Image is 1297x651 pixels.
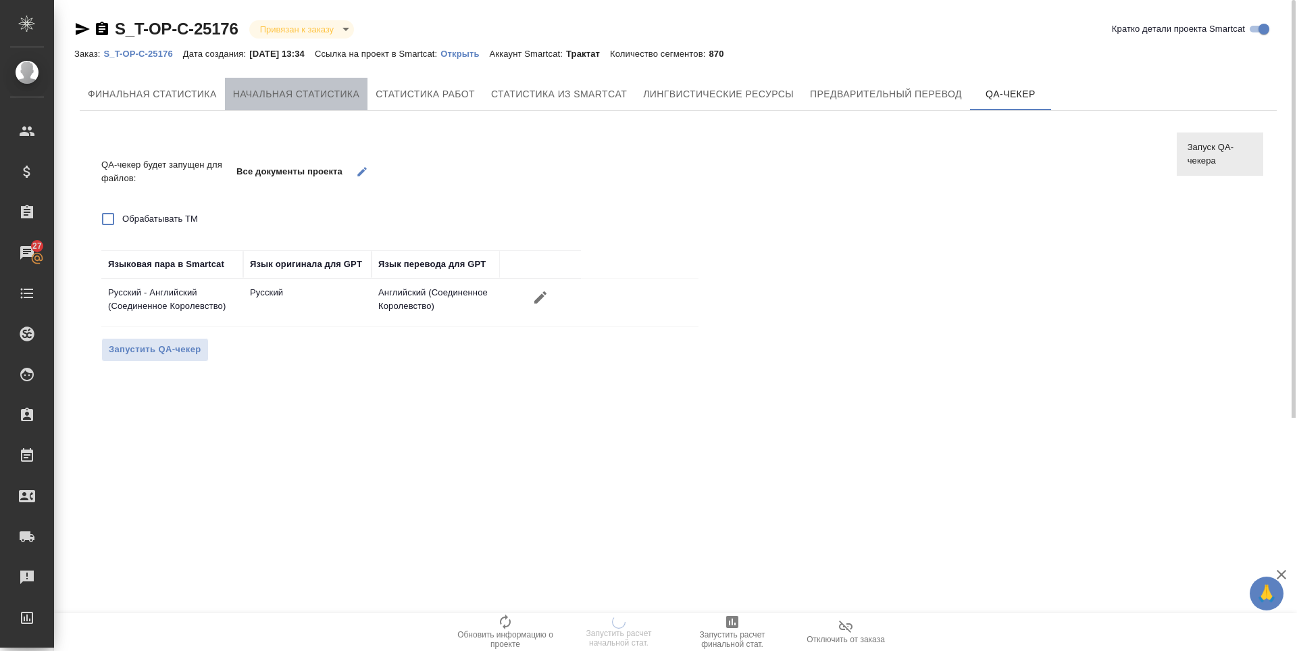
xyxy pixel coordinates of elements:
p: S_T-OP-C-25176 [103,49,182,59]
p: Аккаунт Smartcat: [490,49,566,59]
span: Статистика работ [376,86,475,103]
td: Русский [243,279,372,327]
span: Статистика из Smartcat [491,86,627,103]
span: Начальная статистика [233,86,360,103]
p: Дата создания: [183,49,249,59]
a: 27 [3,236,51,270]
button: Привязан к заказу [256,24,338,35]
span: Лингвистические ресурсы [643,86,794,103]
td: Русский - Английский (Соединенное Королевство) [101,279,243,327]
p: 870 [709,49,734,59]
button: Запустить QA-чекер [101,338,209,362]
span: Запуск QA-чекера [1188,141,1252,168]
a: S_T-OP-C-25176 [115,20,238,38]
span: Запустить QA-чекер [109,342,201,358]
button: Скопировать ссылку [94,21,110,37]
a: S_T-OP-C-25176 [103,47,182,59]
p: QA-чекер будет запущен для файлов: [101,158,236,185]
span: Обрабатывать TM [122,212,198,226]
p: Ссылка на проект в Smartcat: [315,49,440,59]
button: Редактировать [529,286,552,309]
p: [DATE] 13:34 [249,49,315,59]
p: Все документы проекта [236,165,342,178]
span: QA-чекер [978,86,1043,103]
span: Финальная статистика [88,86,217,103]
td: Английский (Соединенное Королевство) [372,279,500,327]
p: Трактат [566,49,610,59]
p: Заказ: [74,49,103,59]
div: Язык перевода для GPT [378,258,486,271]
button: Выбрать файлы [349,158,376,185]
button: 🙏 [1250,577,1283,610]
span: Кратко детали проекта Smartcat [1112,22,1245,36]
div: Запуск QA-чекера [1177,132,1263,176]
button: Скопировать ссылку для ЯМессенджера [74,21,91,37]
div: Привязан к заказу [249,20,354,39]
span: Предварительный перевод [810,86,962,103]
div: Языковая пара в Smartcat [108,258,224,271]
span: 🙏 [1255,579,1278,608]
p: Открыть [440,49,489,59]
a: Открыть [440,47,489,59]
span: 27 [24,239,50,253]
div: Язык оригинала для GPT [250,258,362,271]
p: Количество сегментов: [610,49,709,59]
